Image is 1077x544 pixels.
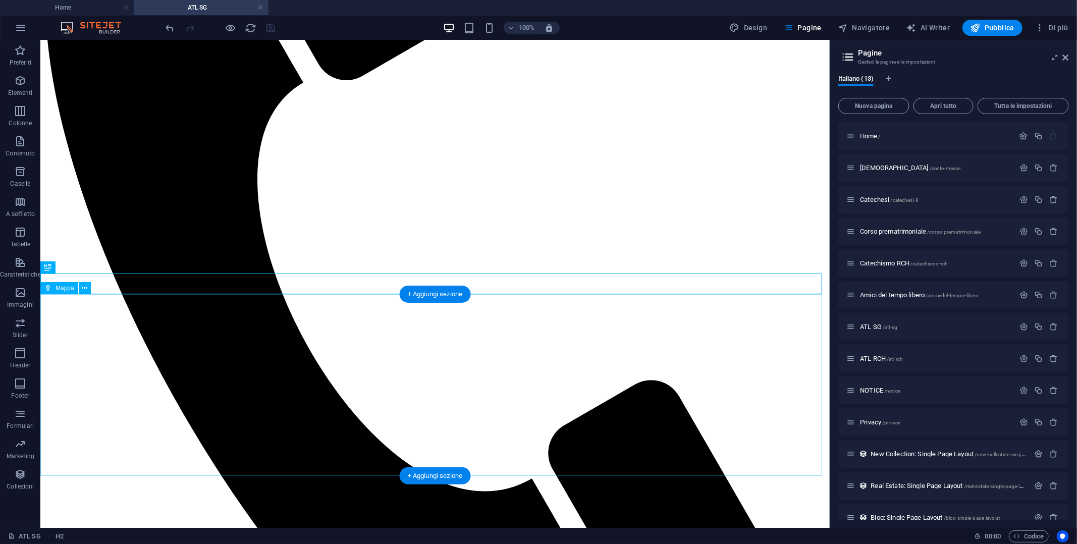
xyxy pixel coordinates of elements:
span: Fai clic per aprire la pagina [860,164,960,172]
a: Fai clic per annullare la selezione. Doppio clic per aprire le pagine [8,530,41,542]
div: Duplicato [1034,322,1043,331]
span: /catechesi-8 [890,197,919,203]
div: ATL SG/atl-sg [857,323,1014,330]
div: + Aggiungi sezione [400,286,471,303]
div: Rimuovi [1049,195,1058,204]
div: Impostazioni [1019,322,1028,331]
h4: ATL SG [134,2,268,13]
div: Privacy/privacy [857,419,1014,425]
span: /privacy [882,420,900,425]
span: Fai clic per selezionare. Doppio clic per modificare [56,530,64,542]
p: Marketing [7,452,34,460]
span: Amici del tempo libero [860,291,979,299]
p: Header [11,361,31,369]
span: /new-collection-single-page-layout [975,452,1054,457]
span: Fai clic per aprire la pagina [871,514,1000,521]
div: Rimuovi [1049,354,1058,363]
span: Di più [1035,23,1068,33]
i: Annulla: Layout (column -> row) (Ctrl+Z) [165,22,176,34]
div: Duplicato [1034,291,1043,299]
div: Rimuovi [1049,322,1058,331]
p: Formulari [7,422,34,430]
span: Pubblica [971,23,1015,33]
div: Impostazioni [1019,354,1028,363]
button: Navigatore [834,20,894,36]
p: Elementi [8,89,32,97]
span: Design [730,23,768,33]
div: Impostazioni [1034,450,1043,458]
div: Questo layout viene utilizzato come modello per tutti gli elementi di questa collezione (es. post... [859,481,868,490]
div: Rimuovi [1049,291,1058,299]
span: /amici-del-tempo-libero [926,293,979,298]
div: Impostazioni [1019,195,1028,204]
p: Colonne [9,119,32,127]
div: + Aggiungi sezione [400,467,471,484]
div: Catechesi/catechesi-8 [857,196,1014,203]
h2: Pagine [858,48,1069,58]
p: Tabelle [11,240,30,248]
nav: breadcrumb [56,530,64,542]
button: Pubblica [962,20,1023,36]
div: ATL RCH/atl-rch [857,355,1014,362]
div: Rimuovi [1049,227,1058,236]
span: ATL RCH [860,355,903,362]
div: Rimuovi [1049,450,1058,458]
button: Design [726,20,772,36]
div: Catechismo RCH/catechismo-rch [857,260,1014,266]
span: Tutte le impostazioni [982,103,1064,109]
span: Navigatore [838,23,890,33]
span: /atl-rch [887,356,903,362]
div: Impostazioni [1019,291,1028,299]
button: Nuova pagina [838,98,909,114]
div: Duplicato [1034,164,1043,172]
div: Impostazioni [1034,513,1043,522]
div: Schede lingua [838,75,1069,94]
span: /atl-sg [883,324,897,330]
div: Questo layout viene utilizzato come modello per tutti gli elementi di questa collezione (es. post... [859,513,868,522]
div: Rimuovi [1049,513,1058,522]
p: Collezioni [7,482,34,491]
div: Home/ [857,133,1014,139]
p: Preferiti [10,59,31,67]
p: Contenuto [6,149,35,157]
span: Italiano (13) [838,73,874,87]
div: Impostazioni [1019,132,1028,140]
span: AI Writer [906,23,950,33]
div: New Collection: Single Page Layout/new-collection-single-page-layout [868,451,1029,457]
div: Rimuovi [1049,386,1058,395]
div: Questo layout viene utilizzato come modello per tutti gli elementi di questa collezione (es. post... [859,450,868,458]
p: A soffietto [6,210,35,218]
span: Fai clic per aprire la pagina [860,196,919,203]
span: Apri tutto [918,103,969,109]
span: Fai clic per aprire la pagina [871,450,1053,458]
button: Codice [1009,530,1049,542]
span: Fai clic per aprire la pagina [860,418,900,426]
p: Caselle [10,180,30,188]
div: Duplicato [1034,259,1043,267]
div: Corso prematrimoniale/corso-prematrimoniale [857,228,1014,235]
span: Codice [1013,530,1044,542]
div: Duplicato [1034,227,1043,236]
div: Duplicato [1034,195,1043,204]
button: reload [245,22,257,34]
span: Mappa [56,285,74,291]
span: / [879,134,881,139]
div: Design (Ctrl+Alt+Y) [726,20,772,36]
button: Tutte le impostazioni [978,98,1069,114]
span: Fai clic per aprire la pagina [860,132,881,140]
div: Duplicato [1034,418,1043,426]
span: /blog-single-page-layout [944,515,1000,521]
div: Real Estate: Single Page Layout/real-estate-single-page-layout [868,482,1029,489]
span: Fai clic per aprire la pagina [860,228,981,235]
div: La pagina iniziale non può essere eliminata [1049,132,1058,140]
span: ATL SG [860,323,897,331]
span: /catechismo-rch [910,261,948,266]
span: Nuova pagina [843,103,905,109]
p: Slider [13,331,28,339]
span: Fai clic per aprire la pagina [860,259,948,267]
button: 100% [504,22,540,34]
i: Quando ridimensioni, regola automaticamente il livello di zoom in modo che corrisponda al disposi... [545,23,554,32]
div: Blog: Single Page Layout/blog-single-page-layout [868,514,1029,521]
p: Immagini [7,301,34,309]
button: Apri tutto [913,98,974,114]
